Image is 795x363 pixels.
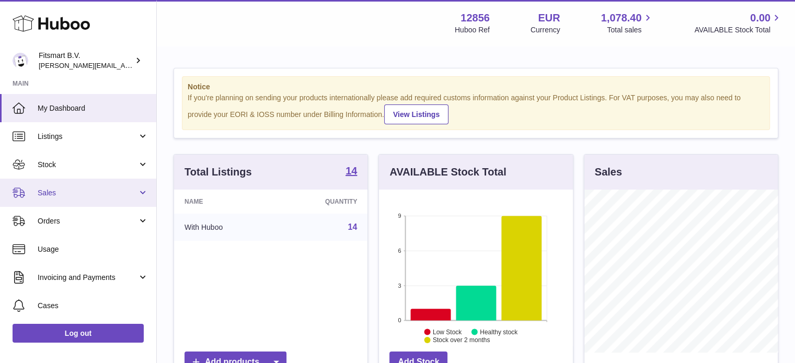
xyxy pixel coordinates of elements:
[38,244,148,254] span: Usage
[398,282,401,288] text: 3
[185,165,252,179] h3: Total Listings
[460,11,490,25] strong: 12856
[345,166,357,176] strong: 14
[601,11,654,35] a: 1,078.40 Total sales
[433,336,490,344] text: Stock over 2 months
[174,214,276,241] td: With Huboo
[384,104,448,124] a: View Listings
[38,132,137,142] span: Listings
[39,51,133,71] div: Fitsmart B.V.
[348,223,358,231] a: 14
[389,165,506,179] h3: AVAILABLE Stock Total
[38,188,137,198] span: Sales
[595,165,622,179] h3: Sales
[538,11,560,25] strong: EUR
[694,11,782,35] a: 0.00 AVAILABLE Stock Total
[398,317,401,323] text: 0
[188,82,764,92] strong: Notice
[38,103,148,113] span: My Dashboard
[38,273,137,283] span: Invoicing and Payments
[601,11,642,25] span: 1,078.40
[750,11,770,25] span: 0.00
[694,25,782,35] span: AVAILABLE Stock Total
[174,190,276,214] th: Name
[38,216,137,226] span: Orders
[345,166,357,178] a: 14
[480,328,518,335] text: Healthy stock
[398,213,401,219] text: 9
[188,93,764,124] div: If you're planning on sending your products internationally please add required customs informati...
[433,328,462,335] text: Low Stock
[531,25,560,35] div: Currency
[607,25,653,35] span: Total sales
[38,160,137,170] span: Stock
[38,301,148,311] span: Cases
[13,53,28,68] img: jonathan@leaderoo.com
[398,248,401,254] text: 6
[39,61,210,69] span: [PERSON_NAME][EMAIL_ADDRESS][DOMAIN_NAME]
[276,190,367,214] th: Quantity
[455,25,490,35] div: Huboo Ref
[13,324,144,343] a: Log out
